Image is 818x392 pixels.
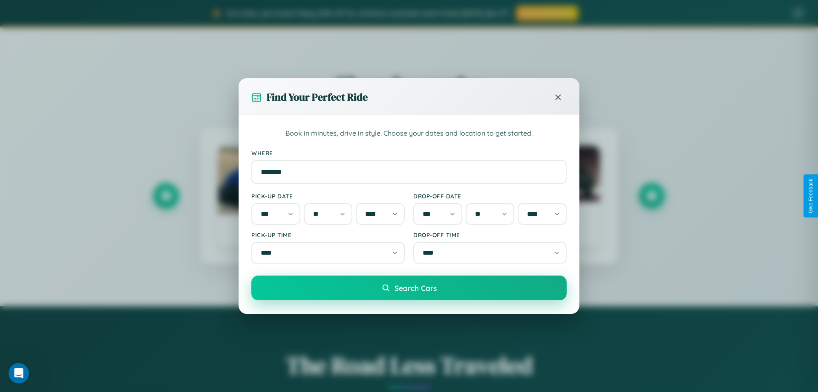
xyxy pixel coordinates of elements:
label: Where [251,149,567,157]
label: Pick-up Time [251,231,405,238]
label: Drop-off Time [413,231,567,238]
button: Search Cars [251,276,567,300]
label: Drop-off Date [413,192,567,200]
label: Pick-up Date [251,192,405,200]
h3: Find Your Perfect Ride [267,90,368,104]
p: Book in minutes, drive in style. Choose your dates and location to get started. [251,128,567,139]
span: Search Cars [395,283,437,293]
